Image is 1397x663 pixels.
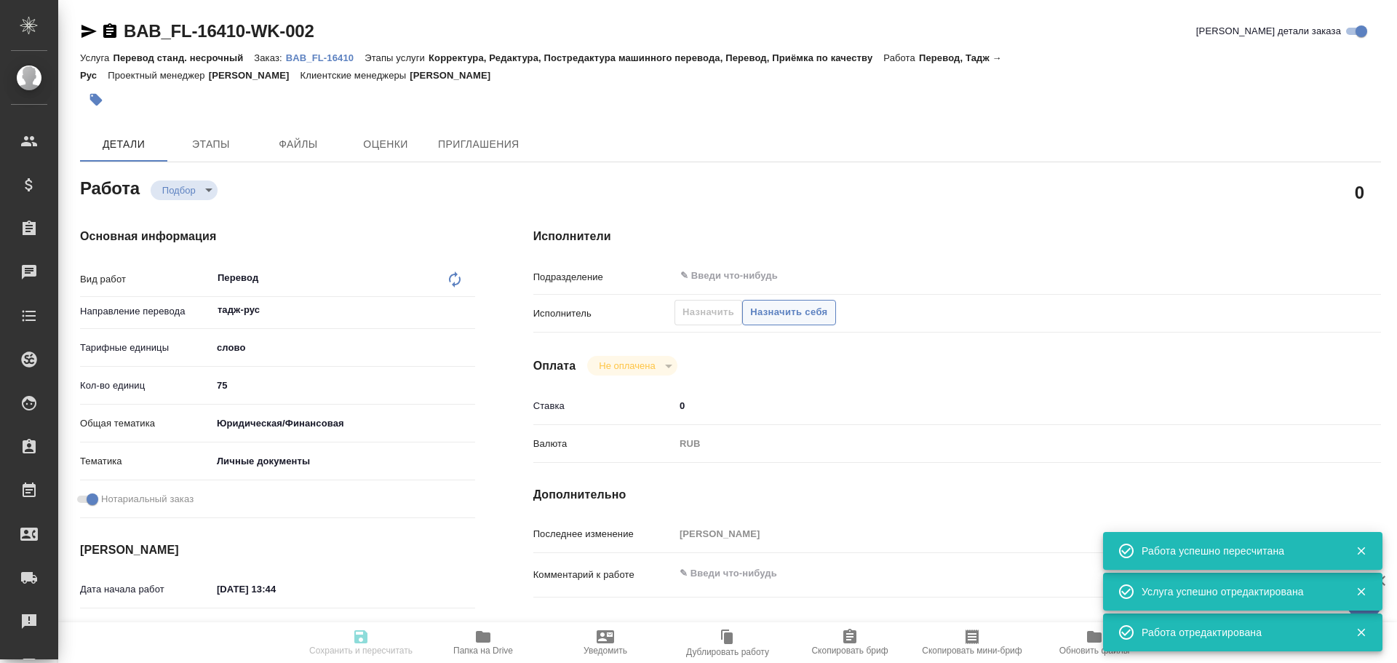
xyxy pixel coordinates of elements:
p: Комментарий к работе [533,568,674,582]
h4: Дополнительно [533,486,1381,504]
button: Скопировать ссылку для ЯМессенджера [80,23,97,40]
span: Папка на Drive [453,646,513,656]
p: Последнее изменение [533,527,674,541]
span: Скопировать бриф [811,646,888,656]
p: Общая тематика [80,416,212,431]
span: Скопировать мини-бриф [922,646,1022,656]
div: Работа отредактирована [1142,625,1334,640]
div: Подбор [151,180,218,200]
a: BAB_FL-16410-WK-002 [124,21,314,41]
button: Закрыть [1346,544,1376,557]
p: Вид работ [80,272,212,287]
button: Сохранить и пересчитать [300,622,422,663]
h2: 0 [1355,180,1364,205]
button: Скопировать бриф [789,622,911,663]
input: ✎ Введи что-нибудь [679,267,1257,285]
p: Ставка [533,399,674,413]
div: Услуга успешно отредактирована [1142,584,1334,599]
p: Кол-во единиц [80,378,212,393]
span: Этапы [176,135,246,154]
div: Работа успешно пересчитана [1142,544,1334,558]
button: Папка на Drive [422,622,544,663]
p: Этапы услуги [365,52,429,63]
span: Файлы [263,135,333,154]
p: Тарифные единицы [80,341,212,355]
p: Перевод станд. несрочный [113,52,254,63]
h4: Основная информация [80,228,475,245]
h4: Оплата [533,357,576,375]
input: Пустое поле [212,620,339,641]
span: Дублировать работу [686,647,769,657]
p: Заказ: [254,52,285,63]
button: Не оплачена [594,360,659,372]
span: Сохранить и пересчитать [309,646,413,656]
button: Open [1302,274,1305,277]
input: ✎ Введи что-нибудь [212,579,339,600]
p: Проектный менеджер [108,70,208,81]
button: Скопировать мини-бриф [911,622,1033,663]
button: Закрыть [1346,585,1376,598]
p: Тематика [80,454,212,469]
span: Уведомить [584,646,627,656]
span: Детали [89,135,159,154]
button: Скопировать ссылку [101,23,119,40]
p: Услуга [80,52,113,63]
div: Юридическая/Финансовая [212,411,475,436]
div: Личные документы [212,449,475,474]
input: Пустое поле [674,523,1310,544]
span: Нотариальный заказ [101,492,194,507]
p: Подразделение [533,270,674,285]
span: Обновить файлы [1059,646,1130,656]
button: Подбор [158,184,200,196]
button: Дублировать работу [666,622,789,663]
p: BAB_FL-16410 [286,52,365,63]
div: RUB [674,432,1310,456]
button: Open [467,309,470,311]
h4: Исполнители [533,228,1381,245]
span: Оценки [351,135,421,154]
span: [PERSON_NAME] детали заказа [1196,24,1341,39]
p: [PERSON_NAME] [410,70,501,81]
p: [PERSON_NAME] [209,70,301,81]
span: Приглашения [438,135,520,154]
button: Уведомить [544,622,666,663]
p: Валюта [533,437,674,451]
p: Клиентские менеджеры [301,70,410,81]
p: Направление перевода [80,304,212,319]
h4: [PERSON_NAME] [80,541,475,559]
textarea: /Clients/FL_BAB/Orders/BAB_FL-16410/Translated/BAB_FL-16410-WK-002 [674,617,1310,642]
h2: Работа [80,174,140,200]
input: ✎ Введи что-нибудь [674,395,1310,416]
p: Дата начала работ [80,582,212,597]
button: Добавить тэг [80,84,112,116]
div: слово [212,336,475,360]
a: BAB_FL-16410 [286,51,365,63]
span: Назначить себя [750,304,827,321]
p: Корректура, Редактура, Постредактура машинного перевода, Перевод, Приёмка по качеству [429,52,883,63]
p: Исполнитель [533,306,674,321]
p: Работа [883,52,919,63]
button: Закрыть [1346,626,1376,639]
button: Назначить себя [742,300,835,325]
div: Подбор [587,356,677,376]
input: ✎ Введи что-нибудь [212,375,475,396]
button: Обновить файлы [1033,622,1155,663]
